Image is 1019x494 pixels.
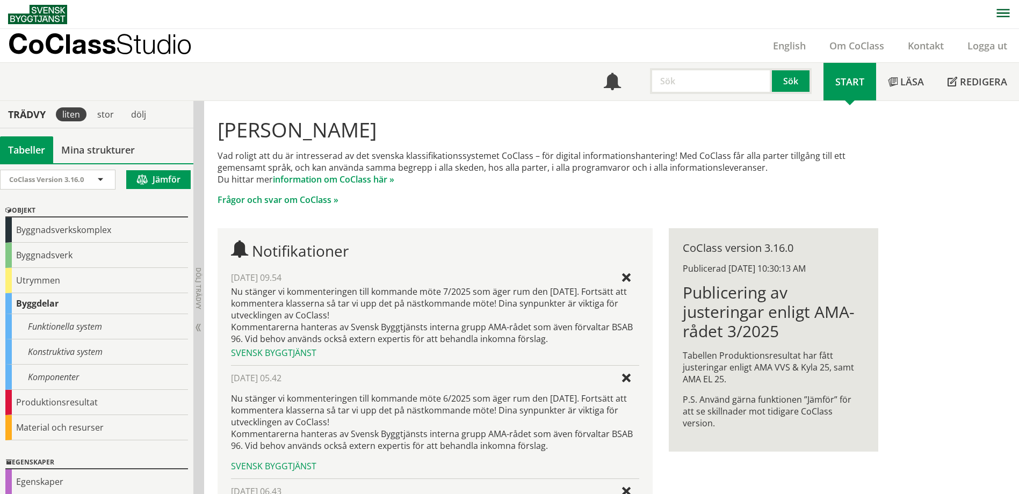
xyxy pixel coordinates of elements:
[5,456,188,469] div: Egenskaper
[683,263,864,274] div: Publicerad [DATE] 10:30:13 AM
[231,372,281,384] span: [DATE] 05.42
[91,107,120,121] div: stor
[5,243,188,268] div: Byggnadsverk
[956,39,1019,52] a: Logga ut
[683,394,864,429] p: P.S. Använd gärna funktionen ”Jämför” för att se skillnader mot tidigare CoClass version.
[231,460,639,472] div: Svensk Byggtjänst
[936,63,1019,100] a: Redigera
[5,365,188,390] div: Komponenter
[5,314,188,339] div: Funktionella system
[823,63,876,100] a: Start
[960,75,1007,88] span: Redigera
[53,136,143,163] a: Mina strukturer
[761,39,818,52] a: English
[5,339,188,365] div: Konstruktiva system
[900,75,924,88] span: Läsa
[8,38,192,50] p: CoClass
[604,74,621,91] span: Notifikationer
[683,350,864,385] p: Tabellen Produktionsresultat har fått justeringar enligt AMA VVS & Kyla 25, samt AMA EL 25.
[231,286,639,345] div: Nu stänger vi kommenteringen till kommande möte 7/2025 som äger rum den [DATE]. Fortsätt att komm...
[8,29,215,62] a: CoClassStudio
[9,175,84,184] span: CoClass Version 3.16.0
[231,272,281,284] span: [DATE] 09.54
[231,347,639,359] div: Svensk Byggtjänst
[2,108,52,120] div: Trädvy
[650,68,772,94] input: Sök
[5,205,188,217] div: Objekt
[5,268,188,293] div: Utrymmen
[683,242,864,254] div: CoClass version 3.16.0
[252,241,349,261] span: Notifikationer
[218,150,878,185] p: Vad roligt att du är intresserad av det svenska klassifikationssystemet CoClass – för digital inf...
[8,5,67,24] img: Svensk Byggtjänst
[896,39,956,52] a: Kontakt
[683,283,864,341] h1: Publicering av justeringar enligt AMA-rådet 3/2025
[56,107,86,121] div: liten
[772,68,812,94] button: Sök
[126,170,191,189] button: Jämför
[218,118,878,141] h1: [PERSON_NAME]
[231,393,639,452] p: Nu stänger vi kommenteringen till kommande möte 6/2025 som äger rum den [DATE]. Fortsätt att komm...
[5,217,188,243] div: Byggnadsverkskomplex
[5,390,188,415] div: Produktionsresultat
[835,75,864,88] span: Start
[5,415,188,440] div: Material och resurser
[876,63,936,100] a: Läsa
[818,39,896,52] a: Om CoClass
[5,293,188,314] div: Byggdelar
[116,28,192,60] span: Studio
[125,107,153,121] div: dölj
[218,194,338,206] a: Frågor och svar om CoClass »
[194,267,203,309] span: Dölj trädvy
[273,173,394,185] a: information om CoClass här »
